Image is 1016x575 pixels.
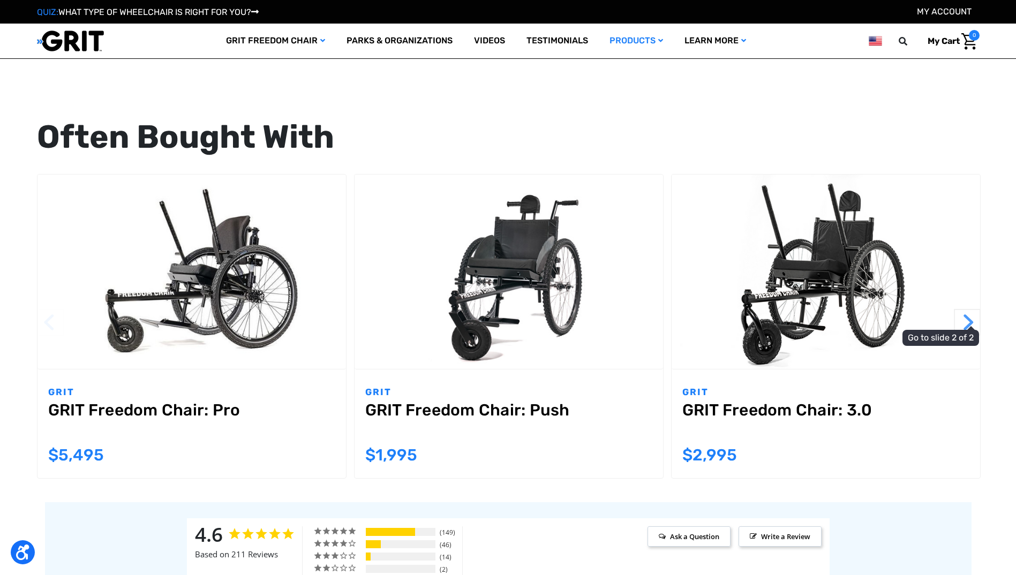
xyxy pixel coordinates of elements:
[336,24,463,58] a: Parks & Organizations
[682,400,969,439] a: GRIT Freedom Chair: 3.0,$2,995.00
[37,7,259,17] a: QUIZ:WHAT TYPE OF WHEELCHAIR IS RIGHT FOR YOU?
[928,36,960,46] span: My Cart
[682,385,969,399] p: GRIT
[37,30,104,52] img: GRIT All-Terrain Wheelchair and Mobility Equipment
[313,526,364,535] div: 5 ★
[366,565,435,573] div: 2-Star Ratings
[682,445,737,465] span: $2,995
[37,175,346,369] a: GRIT Freedom Chair: Pro,$5,495.00
[366,553,435,561] div: 3-Star Ratings
[37,113,980,161] div: Often Bought With
[920,30,980,52] a: Cart with 0 items
[365,445,417,465] span: $1,995
[917,6,972,17] a: Account
[366,553,371,561] div: 7%
[48,400,335,439] a: GRIT Freedom Chair: Pro,$5,495.00
[48,385,335,399] p: GRIT
[215,24,336,58] a: GRIT Freedom Chair
[37,309,64,336] button: Go to slide 2 of 2
[516,24,599,58] a: Testimonials
[195,520,223,548] strong: 4.6
[437,528,460,537] div: 149
[739,526,822,547] span: Write a Review
[355,175,663,369] img: GRIT Freedom Chair: Push
[672,175,980,369] a: GRIT Freedom Chair: 3.0,$2,995.00
[37,175,346,369] img: GRIT Freedom Chair Pro: the Pro model shown including contoured Invacare Matrx seatback, Spinergy...
[355,175,663,369] a: GRIT Freedom Chair: Push,$1,995.00
[365,400,652,439] a: GRIT Freedom Chair: Push,$1,995.00
[437,553,460,562] div: 14
[904,30,920,52] input: Search
[437,540,460,549] div: 46
[954,309,981,336] button: Go to slide 2 of 2
[648,526,731,547] span: Ask a Question
[437,565,460,574] div: 2
[313,551,364,560] div: 3 ★
[869,34,882,48] img: us.png
[463,24,516,58] a: Videos
[969,30,980,41] span: 0
[366,528,415,536] div: 71%
[37,7,58,17] span: QUIZ:
[672,175,980,369] img: GRIT Freedom Chair: 3.0
[365,385,652,399] p: GRIT
[48,445,104,465] span: $5,495
[961,33,977,50] img: Cart
[313,563,364,572] div: 2 ★
[195,548,278,561] span: Based on 211 Reviews
[366,540,435,548] div: 4-Star Ratings
[313,539,364,548] div: 4 ★
[366,528,435,536] div: 5-Star Ratings
[674,24,757,58] a: Learn More
[366,540,381,548] div: 22%
[599,24,674,58] a: Products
